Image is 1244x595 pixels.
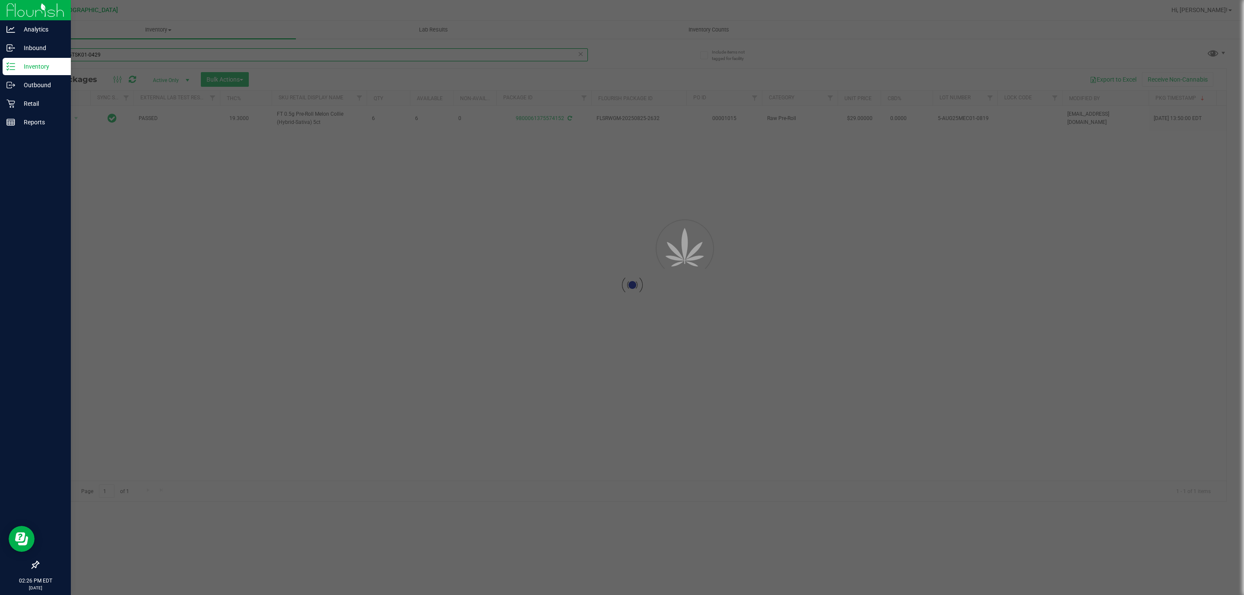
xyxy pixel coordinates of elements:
[4,577,67,585] p: 02:26 PM EDT
[6,99,15,108] inline-svg: Retail
[6,25,15,34] inline-svg: Analytics
[15,98,67,109] p: Retail
[6,118,15,127] inline-svg: Reports
[6,81,15,89] inline-svg: Outbound
[15,80,67,90] p: Outbound
[4,585,67,591] p: [DATE]
[6,44,15,52] inline-svg: Inbound
[15,43,67,53] p: Inbound
[15,117,67,127] p: Reports
[9,526,35,552] iframe: Resource center
[6,62,15,71] inline-svg: Inventory
[15,61,67,72] p: Inventory
[15,24,67,35] p: Analytics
